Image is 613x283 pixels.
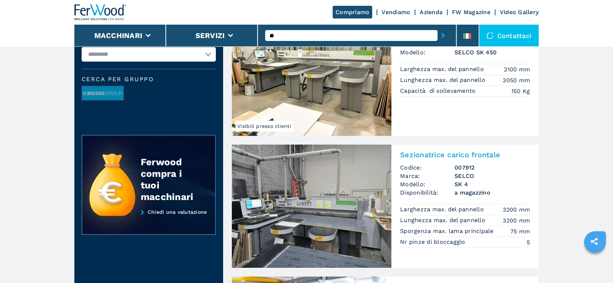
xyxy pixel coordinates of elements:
[232,13,539,136] a: Linea di Sezionatura BIESSE SELCO SK 450Visibili presso clienti007816Linea di SezionaturaCodice:0...
[420,9,443,16] a: Azienda
[235,121,293,132] span: Visibili presso clienti
[400,163,454,172] span: Codice:
[454,163,530,172] h3: 007912
[452,9,490,16] a: FW Magazine
[382,9,410,16] a: Vendiamo
[400,76,487,84] p: Lunghezza max. del pannello
[527,238,530,246] em: 5
[510,227,530,236] em: 75 mm
[585,232,603,250] a: sharethis
[503,205,530,214] em: 3200 mm
[400,172,454,180] span: Marca:
[74,4,127,20] img: Ferwood
[400,65,486,73] p: Larghezza max. del pannello
[582,250,608,278] iframe: Chat
[141,156,201,203] div: Ferwood compra i tuoi macchinari
[400,227,495,235] p: Sporgenza max. lama principale
[400,150,530,159] h2: Sezionatrice carico frontale
[454,172,530,180] h3: SELCO
[511,87,530,95] em: 150 Kg
[454,188,530,197] span: a magazzino
[400,205,486,213] p: Larghezza max. del pannello
[82,86,123,101] img: image
[195,31,225,40] button: Servizi
[504,65,530,74] em: 2100 mm
[454,48,530,57] h3: SELCO SK 450
[503,216,530,225] em: 3200 mm
[400,87,478,95] p: Capacità di sollevamento
[82,209,216,235] a: Chiedi una valutazione
[503,76,530,84] em: 3050 mm
[94,31,143,40] button: Macchinari
[232,145,391,268] img: Sezionatrice carico frontale SELCO SK 4
[437,27,449,44] button: submit-button
[82,76,216,82] span: Cerca per Gruppo
[454,180,530,188] h3: SK 4
[486,32,494,39] img: Contattaci
[500,9,539,16] a: Video Gallery
[232,13,391,136] img: Linea di Sezionatura BIESSE SELCO SK 450
[400,238,467,246] p: Nr pinze di bloccaggio
[400,216,487,224] p: Lunghezza max. del pannello
[333,6,372,18] a: Compriamo
[400,180,454,188] span: Modello:
[400,48,454,57] span: Modello:
[400,188,454,197] span: Disponibilità:
[479,25,539,46] div: Contattaci
[232,145,539,268] a: Sezionatrice carico frontale SELCO SK 4Sezionatrice carico frontaleCodice:007912Marca:SELCOModell...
